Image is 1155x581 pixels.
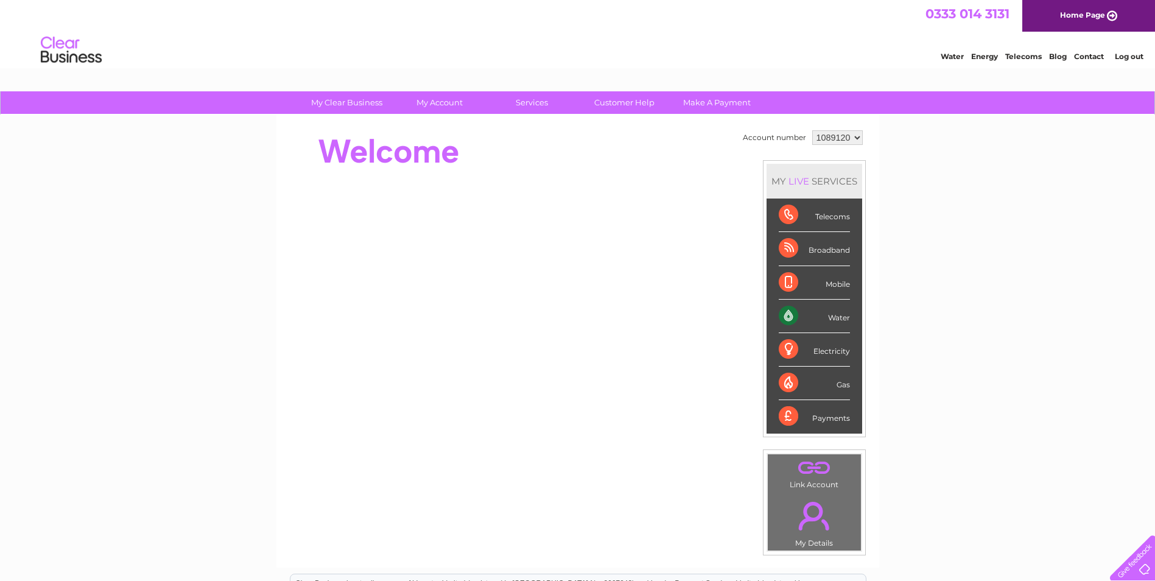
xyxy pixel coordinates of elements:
a: Water [941,52,964,61]
a: . [771,457,858,479]
a: Log out [1115,52,1143,61]
div: Clear Business is a trading name of Verastar Limited (registered in [GEOGRAPHIC_DATA] No. 3667643... [290,7,866,59]
a: Blog [1049,52,1067,61]
td: My Details [767,491,862,551]
a: Contact [1074,52,1104,61]
a: Customer Help [574,91,675,114]
a: 0333 014 3131 [925,6,1009,21]
div: MY SERVICES [767,164,862,199]
div: Water [779,300,850,333]
a: My Clear Business [297,91,397,114]
div: Payments [779,400,850,433]
a: Make A Payment [667,91,767,114]
a: . [771,495,858,537]
div: LIVE [786,175,812,187]
div: Mobile [779,266,850,300]
a: Energy [971,52,998,61]
a: My Account [389,91,490,114]
div: Broadband [779,232,850,266]
div: Telecoms [779,199,850,232]
td: Account number [740,127,809,148]
a: Services [482,91,582,114]
td: Link Account [767,454,862,492]
img: logo.png [40,32,102,69]
a: Telecoms [1005,52,1042,61]
div: Gas [779,367,850,400]
div: Electricity [779,333,850,367]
